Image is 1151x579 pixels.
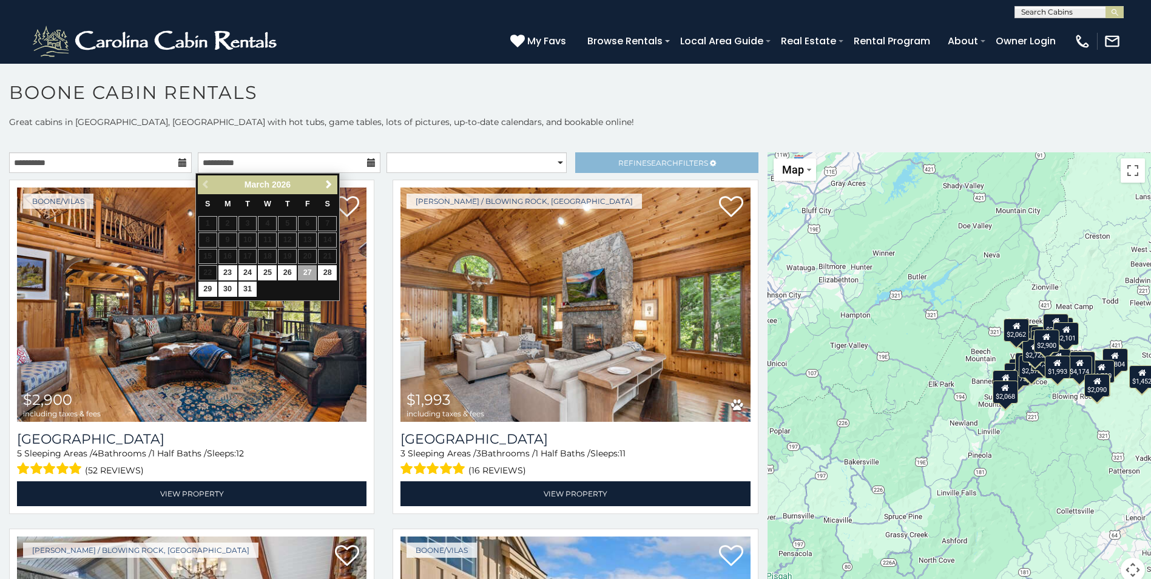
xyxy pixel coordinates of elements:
[476,448,481,459] span: 3
[17,481,366,506] a: View Property
[321,177,336,192] a: Next
[272,180,291,189] span: 2026
[17,188,366,422] a: Diamond Creek Lodge $2,900 including taxes & fees
[30,23,282,59] img: White-1-2.png
[775,30,842,52] a: Real Estate
[245,200,250,208] span: Tuesday
[335,544,359,569] a: Add to favorites
[619,448,626,459] span: 11
[848,30,936,52] a: Rental Program
[17,431,366,447] a: [GEOGRAPHIC_DATA]
[407,194,642,209] a: [PERSON_NAME] / Blowing Rock, [GEOGRAPHIC_DATA]
[1074,33,1091,50] img: phone-regular-white.png
[1053,322,1079,345] div: $2,101
[400,431,750,447] h3: Chimney Island
[400,448,405,459] span: 3
[1043,314,1068,337] div: $2,128
[238,265,257,280] a: 24
[23,543,258,558] a: [PERSON_NAME] / Blowing Rock, [GEOGRAPHIC_DATA]
[1067,356,1092,379] div: $4,174
[198,282,217,297] a: 29
[218,265,237,280] a: 23
[205,200,210,208] span: Sunday
[1070,351,1095,374] div: $2,553
[618,158,708,168] span: Refine Filters
[674,30,769,52] a: Local Area Guide
[1084,374,1110,397] div: $2,090
[264,200,271,208] span: Wednesday
[238,282,257,297] a: 31
[407,410,484,418] span: including taxes & fees
[305,200,310,208] span: Friday
[23,410,101,418] span: including taxes & fees
[1102,348,1128,371] div: $4,804
[782,163,804,176] span: Map
[1085,374,1110,397] div: $2,247
[318,265,337,280] a: 28
[245,180,269,189] span: March
[298,265,317,280] a: 27
[1121,158,1145,183] button: Toggle fullscreen view
[17,431,366,447] h3: Diamond Creek Lodge
[1004,319,1029,342] div: $2,062
[325,200,329,208] span: Saturday
[407,391,451,408] span: $1,993
[17,447,366,478] div: Sleeping Areas / Bathrooms / Sleeps:
[942,30,984,52] a: About
[335,195,359,220] a: Add to favorites
[258,265,277,280] a: 25
[23,194,93,209] a: Boone/Vilas
[285,200,290,208] span: Thursday
[85,462,144,478] span: (52 reviews)
[224,200,231,208] span: Monday
[1015,353,1041,376] div: $2,452
[527,33,566,49] span: My Favs
[400,431,750,447] a: [GEOGRAPHIC_DATA]
[993,370,1018,393] div: $2,299
[990,30,1062,52] a: Owner Login
[581,30,669,52] a: Browse Rentals
[647,158,678,168] span: Search
[400,188,750,422] a: Chimney Island $1,993 including taxes & fees
[23,391,72,408] span: $2,900
[510,33,569,49] a: My Favs
[400,481,750,506] a: View Property
[400,188,750,422] img: Chimney Island
[535,448,590,459] span: 1 Half Baths /
[575,152,758,173] a: RefineSearchFilters
[92,448,98,459] span: 4
[774,158,816,181] button: Change map style
[152,448,207,459] span: 1 Half Baths /
[17,188,366,422] img: Diamond Creek Lodge
[324,180,334,189] span: Next
[1034,330,1059,353] div: $2,900
[1044,356,1070,379] div: $1,993
[400,447,750,478] div: Sleeping Areas / Bathrooms / Sleeps:
[1089,360,1114,383] div: $1,700
[468,462,526,478] span: (16 reviews)
[1022,339,1048,362] div: $2,723
[407,543,477,558] a: Boone/Vilas
[1019,355,1044,378] div: $2,573
[218,282,237,297] a: 30
[719,544,743,569] a: Add to favorites
[17,448,22,459] span: 5
[992,381,1018,404] div: $2,068
[236,448,244,459] span: 12
[278,265,297,280] a: 26
[1104,33,1121,50] img: mail-regular-white.png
